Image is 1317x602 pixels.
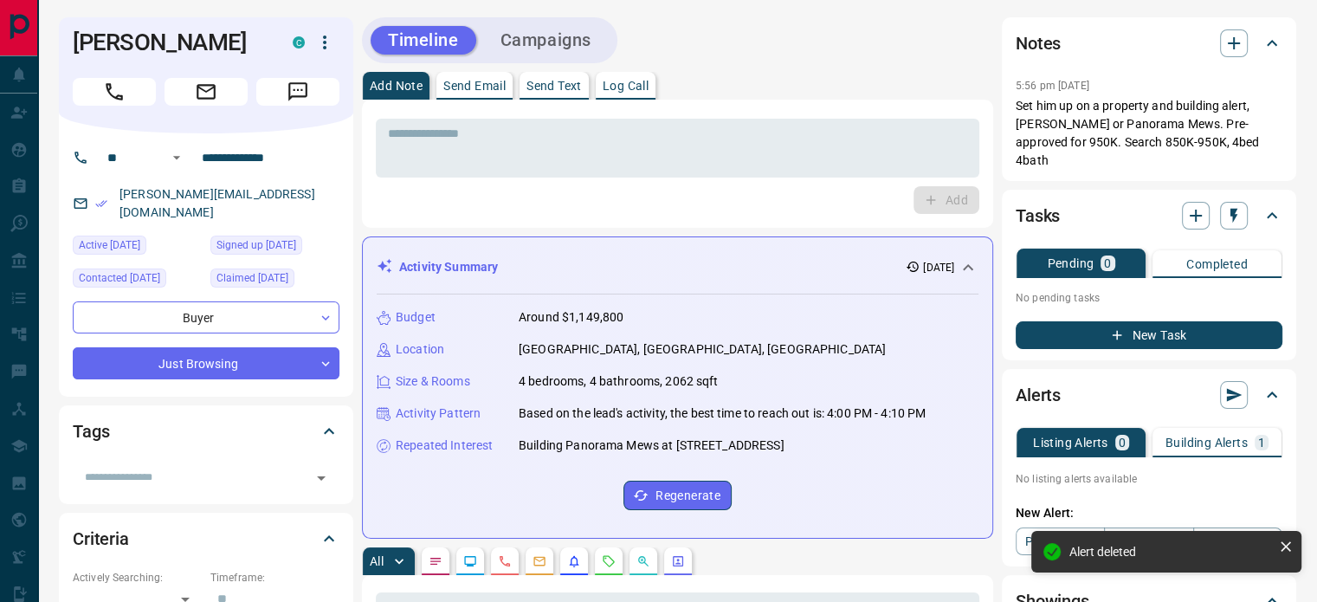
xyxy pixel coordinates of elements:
[463,554,477,568] svg: Lead Browsing Activity
[1016,29,1061,57] h2: Notes
[166,147,187,168] button: Open
[73,301,339,333] div: Buyer
[519,405,926,423] p: Based on the lead's activity, the best time to reach out is: 4:00 PM - 4:10 PM
[483,26,609,55] button: Campaigns
[377,251,978,283] div: Activity Summary[DATE]
[603,80,649,92] p: Log Call
[396,405,481,423] p: Activity Pattern
[1016,285,1282,311] p: No pending tasks
[216,236,296,254] span: Signed up [DATE]
[73,570,202,586] p: Actively Searching:
[1016,195,1282,236] div: Tasks
[519,372,718,391] p: 4 bedrooms, 4 bathrooms, 2062 sqft
[73,29,267,56] h1: [PERSON_NAME]
[399,258,498,276] p: Activity Summary
[671,554,685,568] svg: Agent Actions
[498,554,512,568] svg: Calls
[79,269,160,287] span: Contacted [DATE]
[73,269,202,293] div: Thu Jul 03 2025
[1016,374,1282,416] div: Alerts
[396,437,493,455] p: Repeated Interest
[1016,321,1282,349] button: New Task
[1104,257,1111,269] p: 0
[602,554,616,568] svg: Requests
[256,78,339,106] span: Message
[1033,437,1108,449] p: Listing Alerts
[73,78,156,106] span: Call
[370,80,423,92] p: Add Note
[79,236,140,254] span: Active [DATE]
[1165,437,1248,449] p: Building Alerts
[73,525,129,553] h2: Criteria
[210,236,339,260] div: Fri May 09 2025
[533,554,546,568] svg: Emails
[216,269,288,287] span: Claimed [DATE]
[165,78,248,106] span: Email
[119,187,315,219] a: [PERSON_NAME][EMAIL_ADDRESS][DOMAIN_NAME]
[396,372,470,391] p: Size & Rooms
[73,411,339,452] div: Tags
[73,236,202,260] div: Fri May 09 2025
[210,570,339,586] p: Timeframe:
[309,466,333,490] button: Open
[1016,97,1282,170] p: Set him up on a property and building alert, [PERSON_NAME] or Panorama Mews. Pre-approved for 950...
[396,308,436,327] p: Budget
[1016,80,1089,92] p: 5:56 pm [DATE]
[371,26,476,55] button: Timeline
[1016,528,1105,555] a: Property
[1016,471,1282,487] p: No listing alerts available
[73,518,339,560] div: Criteria
[210,269,339,293] div: Thu Jul 03 2025
[396,340,444,359] p: Location
[370,555,384,567] p: All
[1069,545,1272,559] div: Alert deleted
[73,347,339,379] div: Just Browsing
[95,197,107,210] svg: Email Verified
[526,80,582,92] p: Send Text
[519,340,886,359] p: [GEOGRAPHIC_DATA], [GEOGRAPHIC_DATA], [GEOGRAPHIC_DATA]
[443,80,506,92] p: Send Email
[567,554,581,568] svg: Listing Alerts
[73,418,109,445] h2: Tags
[1047,257,1094,269] p: Pending
[1016,202,1060,230] h2: Tasks
[519,308,623,327] p: Around $1,149,800
[1258,437,1265,449] p: 1
[1186,258,1248,270] p: Completed
[519,437,784,455] p: Building Panorama Mews at [STREET_ADDRESS]
[293,36,305,49] div: condos.ca
[1016,381,1061,409] h2: Alerts
[1119,437,1126,449] p: 0
[636,554,650,568] svg: Opportunities
[1016,23,1282,64] div: Notes
[1016,504,1282,522] p: New Alert:
[923,260,954,275] p: [DATE]
[623,481,732,510] button: Regenerate
[429,554,442,568] svg: Notes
